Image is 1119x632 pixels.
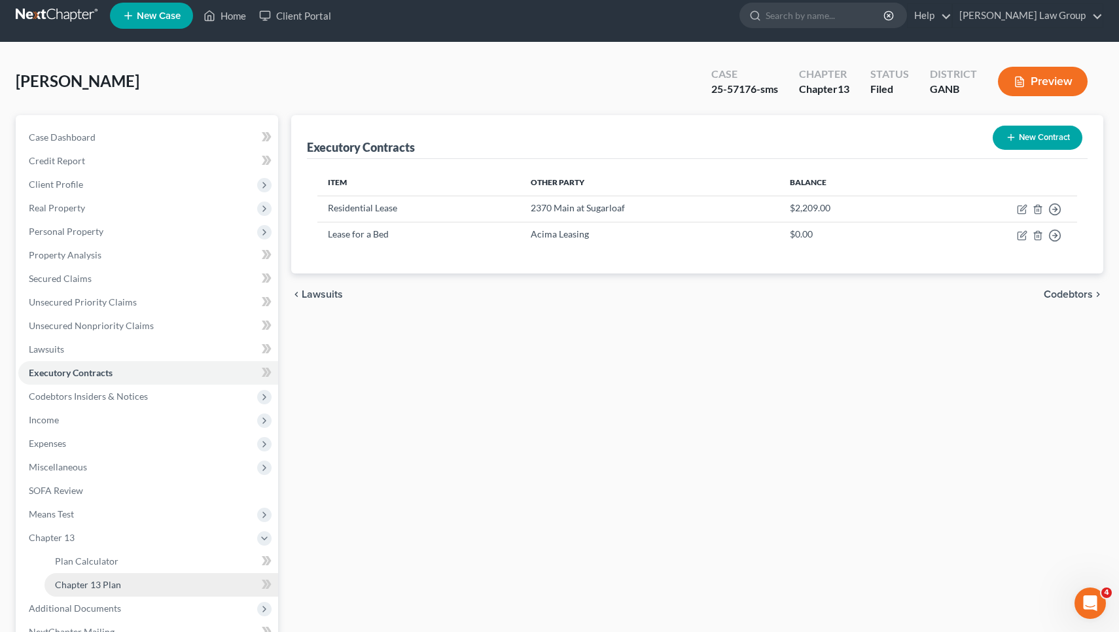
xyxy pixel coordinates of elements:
span: 4 [1101,588,1112,598]
button: Preview [998,67,1088,96]
button: chevron_left Lawsuits [291,289,343,300]
span: Means Test [29,508,74,519]
a: Secured Claims [18,267,278,290]
a: Property Analysis [18,243,278,267]
a: Plan Calculator [44,550,278,573]
a: Client Portal [253,4,338,27]
span: Lawsuits [29,343,64,355]
div: Case [711,67,778,82]
div: Status [870,67,909,82]
span: Plan Calculator [55,555,118,567]
a: Home [197,4,253,27]
i: chevron_left [291,289,302,300]
button: New Contract [993,126,1082,150]
div: Filed [870,82,909,97]
span: Unsecured Nonpriority Claims [29,320,154,331]
th: Other Party [520,169,779,196]
span: 13 [838,82,849,95]
a: Lawsuits [18,338,278,361]
span: Additional Documents [29,603,121,614]
input: Search by name... [766,3,885,27]
a: Unsecured Nonpriority Claims [18,314,278,338]
span: SOFA Review [29,485,83,496]
td: 2370 Main at Sugarloaf [520,196,779,222]
a: Case Dashboard [18,126,278,149]
iframe: Intercom live chat [1075,588,1106,619]
div: GANB [930,82,977,97]
div: 25-57176-sms [711,82,778,97]
th: Item [317,169,521,196]
span: Lawsuits [302,289,343,300]
a: SOFA Review [18,479,278,502]
span: Codebtors Insiders & Notices [29,391,148,402]
span: Expenses [29,438,66,449]
div: District [930,67,977,82]
span: Secured Claims [29,273,92,284]
span: [PERSON_NAME] [16,71,139,90]
a: Credit Report [18,149,278,173]
td: $0.00 [779,222,918,247]
span: New Case [137,11,181,21]
span: Case Dashboard [29,132,96,143]
span: Credit Report [29,155,85,166]
span: Chapter 13 Plan [55,579,121,590]
i: chevron_right [1093,289,1103,300]
a: [PERSON_NAME] Law Group [953,4,1103,27]
a: Executory Contracts [18,361,278,385]
a: Chapter 13 Plan [44,573,278,597]
th: Balance [779,169,918,196]
span: Property Analysis [29,249,101,260]
a: Unsecured Priority Claims [18,290,278,314]
span: Miscellaneous [29,461,87,472]
a: Help [908,4,951,27]
span: Client Profile [29,179,83,190]
div: Executory Contracts [307,139,415,155]
span: Executory Contracts [29,367,113,378]
span: Real Property [29,202,85,213]
span: Personal Property [29,226,103,237]
div: Chapter [799,82,849,97]
span: Chapter 13 [29,532,75,543]
div: Chapter [799,67,849,82]
td: Residential Lease [317,196,521,222]
span: Income [29,414,59,425]
button: Codebtors chevron_right [1044,289,1103,300]
td: $2,209.00 [779,196,918,222]
span: Unsecured Priority Claims [29,296,137,307]
td: Lease for a Bed [317,222,521,247]
td: Acima Leasing [520,222,779,247]
span: Codebtors [1044,289,1093,300]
